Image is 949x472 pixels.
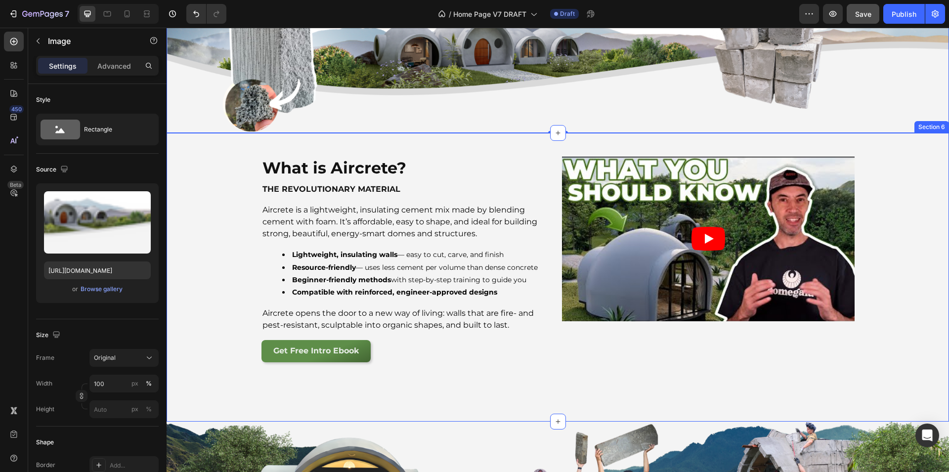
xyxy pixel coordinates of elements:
iframe: Design area [167,28,949,472]
button: Play [525,199,559,223]
div: Publish [892,9,916,19]
input: px% [89,375,159,392]
div: Size [36,329,62,342]
p: Settings [49,61,77,71]
div: Style [36,95,50,104]
div: 450 [9,105,24,113]
span: or [72,283,78,295]
div: Beta [7,181,24,189]
div: Rectangle [84,118,144,141]
span: Home Page V7 DRAFT [453,9,526,19]
p: Advanced [97,61,131,71]
img: preview-image [44,191,151,254]
button: Original [89,349,159,367]
p: Image [48,35,132,47]
div: Add... [110,461,156,470]
div: Source [36,163,70,176]
div: Open Intercom Messenger [915,424,939,447]
div: Browse gallery [81,285,123,294]
button: % [129,378,141,389]
div: Section 6 [750,95,780,104]
button: Browse gallery [80,284,123,294]
span: / [449,9,451,19]
input: px% [89,400,159,418]
button: % [129,403,141,415]
p: 7 [65,8,69,20]
span: Save [855,10,871,18]
button: Publish [883,4,925,24]
div: px [131,379,138,388]
button: 7 [4,4,74,24]
input: https://example.com/image.jpg [44,261,151,279]
div: Shape [36,438,54,447]
div: % [146,379,152,388]
div: % [146,405,152,414]
button: px [143,403,155,415]
div: px [131,405,138,414]
div: Border [36,461,55,470]
button: px [143,378,155,389]
label: Width [36,379,52,388]
span: Original [94,353,116,362]
label: Height [36,405,54,414]
label: Frame [36,353,54,362]
span: Draft [560,9,575,18]
div: Undo/Redo [186,4,226,24]
button: Save [847,4,879,24]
